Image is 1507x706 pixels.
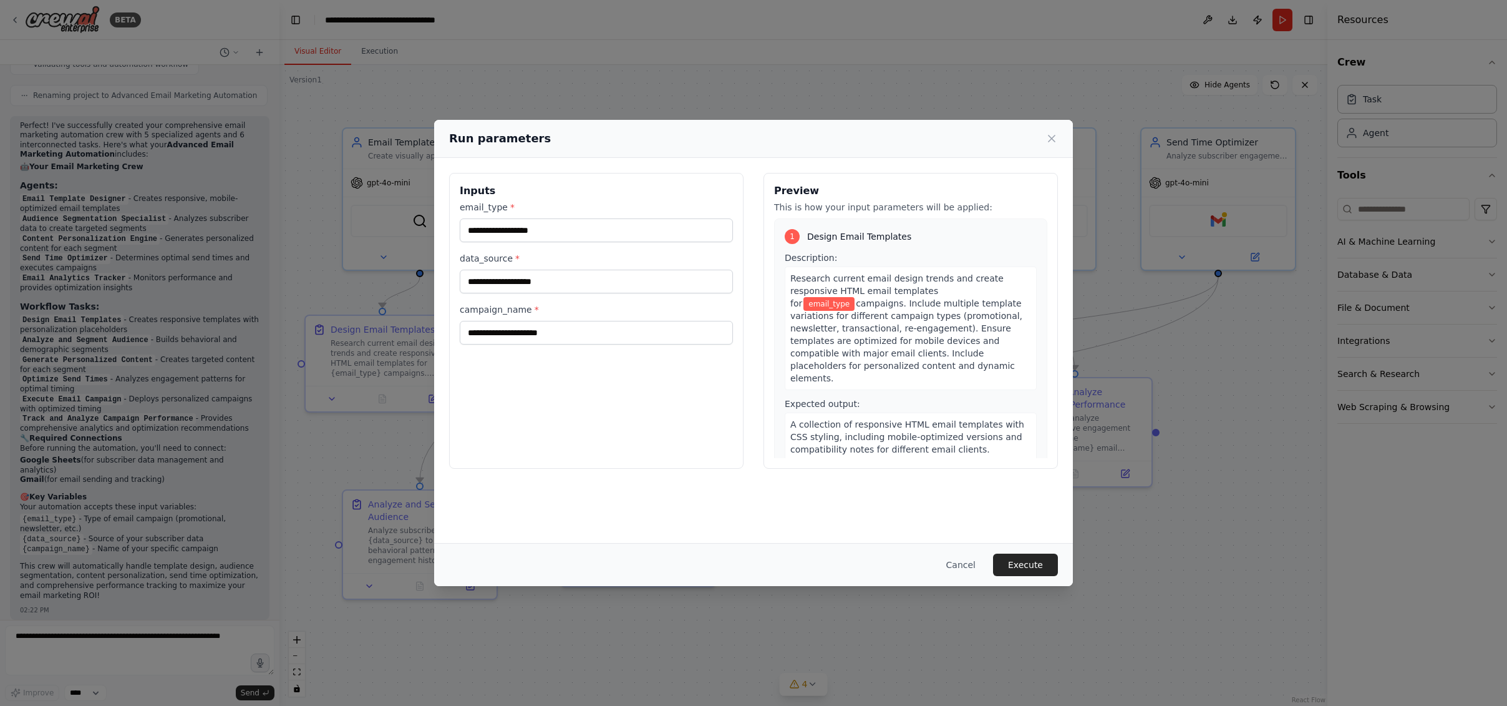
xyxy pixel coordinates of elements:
button: Cancel [936,554,986,576]
label: email_type [460,201,733,213]
span: Variable: email_type [803,297,855,311]
label: data_source [460,252,733,265]
span: A collection of responsive HTML email templates with CSS styling, including mobile-optimized vers... [790,419,1024,479]
span: Design Email Templates [807,230,911,243]
div: 1 [785,229,800,244]
button: Execute [993,554,1058,576]
h2: Run parameters [449,130,551,147]
span: Research current email design trends and create responsive HTML email templates for [790,273,1004,308]
span: Description: [785,253,837,263]
h3: Preview [774,184,1047,199]
span: Expected output: [785,399,860,409]
label: campaign_name [460,303,733,316]
span: campaigns. Include multiple template variations for different campaign types (promotional, newsle... [790,298,1022,383]
p: This is how your input parameters will be applied: [774,201,1047,213]
h3: Inputs [460,184,733,199]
